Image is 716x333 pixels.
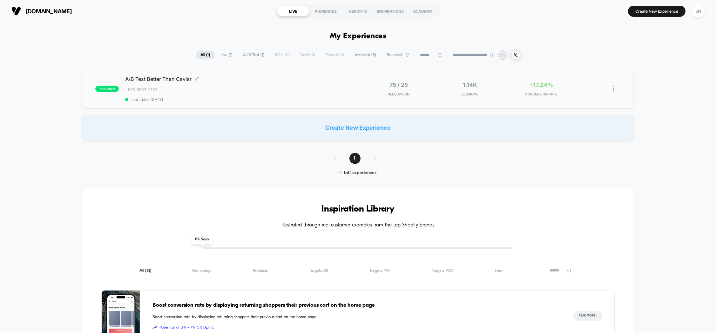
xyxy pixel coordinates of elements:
span: 1.14k [463,82,477,88]
p: SN [500,53,505,57]
span: A/B Test ( 1 ) [238,51,269,59]
span: 0 % Seen [191,235,213,244]
span: Allocation [388,92,409,96]
h1: My Experiences [330,32,387,41]
span: All [139,268,151,273]
span: Seen [495,268,503,273]
span: Sessions [436,92,504,96]
img: close [613,86,614,92]
span: Targets AOV [432,268,454,273]
span: Live ( 1 ) [216,51,237,59]
span: Products [253,268,268,273]
img: end [490,53,494,57]
span: All ( 1 ) [196,51,215,59]
span: Targets CR [309,268,328,273]
span: start date: [DATE] [125,97,358,102]
span: ( 31 ) [145,269,151,273]
span: CONVERSION RATE [507,92,576,96]
img: Visually logo [11,6,21,16]
div: INSPIRATIONS [374,6,407,16]
div: AUDIENCES [309,6,342,16]
span: 75 / 25 [389,82,408,88]
span: Potential of 5% - 7% CR Uplift. [152,324,560,331]
h4: Illustrated through real customer examples from the top Shopify brands [101,222,615,228]
div: 1 - 1 of 1 experiences [328,170,389,176]
span: [DOMAIN_NAME] [26,8,72,15]
span: By Label [387,53,402,57]
button: [DOMAIN_NAME] [10,6,74,16]
span: Redirect Test [125,86,160,93]
button: Read More> [573,311,602,321]
span: Targets PSV [369,268,390,273]
span: A/B Test Better Than Caviar [125,76,358,82]
button: SN [690,5,706,18]
span: Boost conversion rate by displaying returning shoppers their previous cart on the home page [152,314,560,320]
div: SN [692,5,705,17]
span: published [95,86,119,92]
h3: Inspiration Library [101,204,615,214]
button: Create New Experience [628,6,686,17]
div: ACADEMY [407,6,439,16]
span: Homepage [192,268,212,273]
span: Archived ( 5 ) [350,51,381,59]
div: REPORTS [342,6,374,16]
div: Create New Experience [82,115,634,140]
span: Boost conversion rate by displaying returning shoppers their previous cart on the home page [152,301,560,310]
div: LIVE [277,6,309,16]
span: +17.24% [530,82,553,88]
span: 1 [349,153,361,164]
